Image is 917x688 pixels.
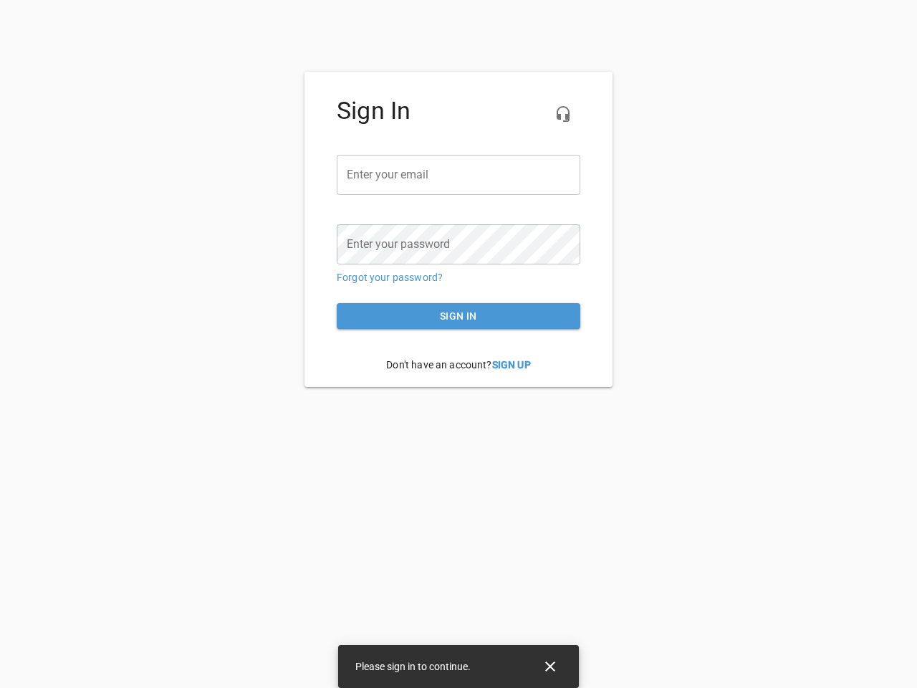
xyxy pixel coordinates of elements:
a: Sign Up [492,359,531,371]
span: Sign in [348,307,569,325]
button: Close [533,649,567,684]
button: Live Chat [546,97,580,131]
h4: Sign In [337,97,580,125]
p: Don't have an account? [337,347,580,383]
a: Forgot your password? [337,272,443,283]
button: Sign in [337,303,580,330]
span: Please sign in to continue. [355,661,471,672]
